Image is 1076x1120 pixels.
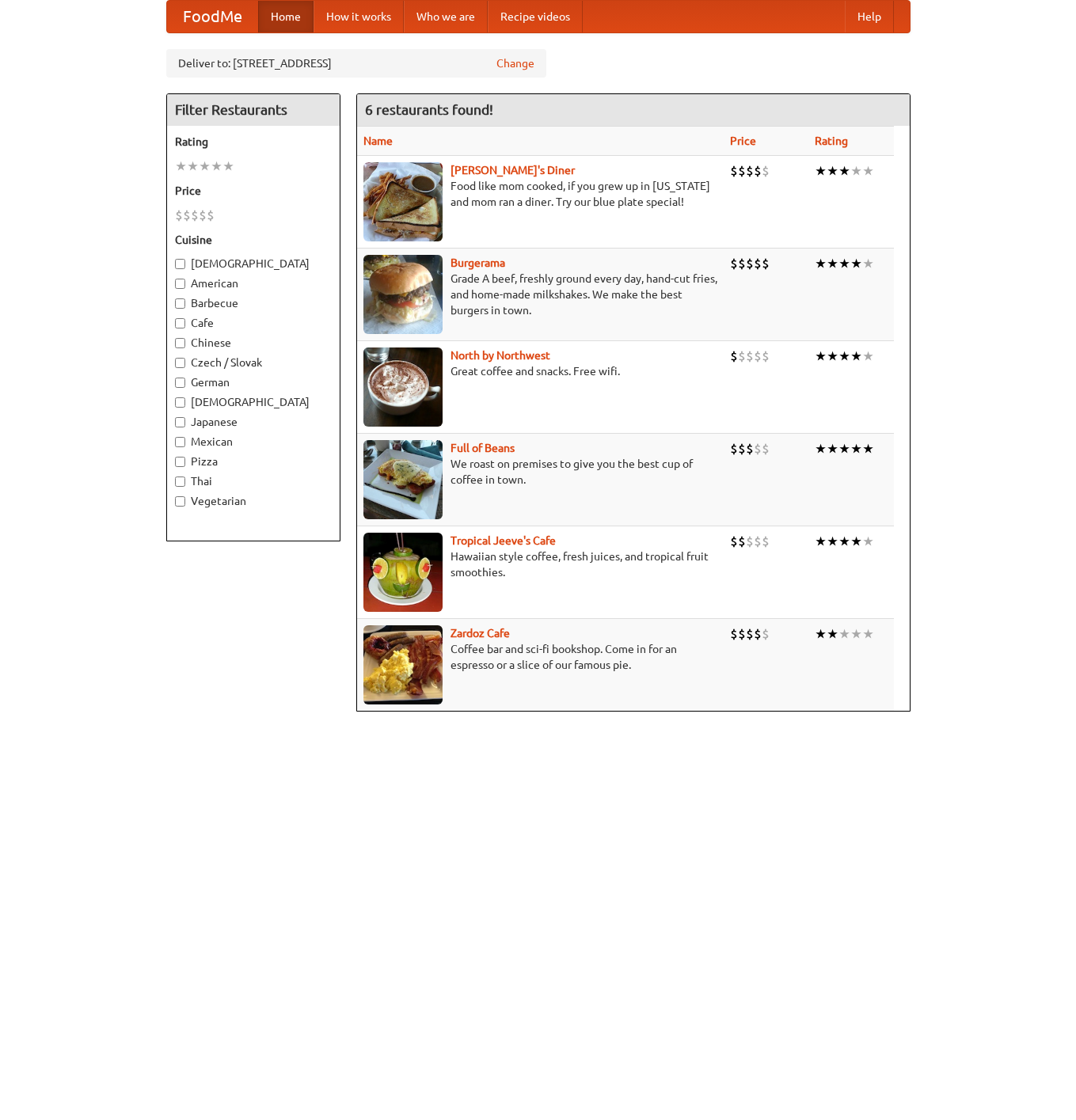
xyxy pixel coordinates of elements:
[762,625,770,643] li: $
[222,158,234,175] li: ★
[827,533,838,550] li: ★
[175,454,332,469] label: Pizza
[838,440,850,457] li: ★
[175,183,332,199] h5: Price
[838,162,850,180] li: ★
[175,315,332,331] label: Cafe
[827,440,838,457] li: ★
[451,442,515,454] a: Full of Beans
[175,457,185,467] input: Pizza
[363,178,717,210] p: Food like mom cooked, if you grew up in [US_STATE] and mom ran a diner. Try our blue plate special!
[175,158,187,175] li: ★
[363,271,717,318] p: Grade A beef, freshly ground every day, hand-cut fries, and home-made milkshakes. We make the bes...
[314,1,404,32] a: How it works
[363,641,717,673] p: Coffee bar and sci-fi bookshop. Come in for an espresso or a slice of our famous pie.
[815,347,827,365] li: ★
[730,440,738,457] li: $
[815,135,848,147] a: Rating
[199,158,211,175] li: ★
[175,378,185,388] input: German
[862,533,874,550] li: ★
[175,493,332,509] label: Vegetarian
[862,347,874,365] li: ★
[211,158,222,175] li: ★
[363,347,443,427] img: north.jpg
[838,625,850,643] li: ★
[850,533,862,550] li: ★
[175,232,332,248] h5: Cuisine
[827,347,838,365] li: ★
[175,298,185,309] input: Barbecue
[175,338,185,348] input: Chinese
[845,1,894,32] a: Help
[175,437,185,447] input: Mexican
[175,358,185,368] input: Czech / Slovak
[363,549,717,580] p: Hawaiian style coffee, fresh juices, and tropical fruit smoothies.
[451,256,505,269] a: Burgerama
[838,533,850,550] li: ★
[850,440,862,457] li: ★
[850,255,862,272] li: ★
[815,162,827,180] li: ★
[862,625,874,643] li: ★
[175,394,332,410] label: [DEMOGRAPHIC_DATA]
[730,625,738,643] li: $
[363,162,443,241] img: sallys.jpg
[730,255,738,272] li: $
[175,397,185,408] input: [DEMOGRAPHIC_DATA]
[187,158,199,175] li: ★
[451,164,575,177] a: [PERSON_NAME]'s Diner
[183,207,191,224] li: $
[862,440,874,457] li: ★
[363,255,443,334] img: burgerama.jpg
[827,255,838,272] li: ★
[838,255,850,272] li: ★
[850,162,862,180] li: ★
[363,135,393,147] a: Name
[175,335,332,351] label: Chinese
[815,440,827,457] li: ★
[175,473,332,489] label: Thai
[175,355,332,370] label: Czech / Slovak
[746,162,754,180] li: $
[363,625,443,704] img: zardoz.jpg
[404,1,488,32] a: Who we are
[175,476,185,487] input: Thai
[730,533,738,550] li: $
[827,162,838,180] li: ★
[496,55,534,71] a: Change
[258,1,314,32] a: Home
[862,162,874,180] li: ★
[746,255,754,272] li: $
[175,496,185,507] input: Vegetarian
[451,627,510,640] b: Zardoz Cafe
[754,255,762,272] li: $
[175,417,185,427] input: Japanese
[815,255,827,272] li: ★
[207,207,215,224] li: $
[762,255,770,272] li: $
[365,102,493,117] ng-pluralize: 6 restaurants found!
[451,534,556,547] b: Tropical Jeeve's Cafe
[199,207,207,224] li: $
[363,533,443,612] img: jeeves.jpg
[175,134,332,150] h5: Rating
[175,295,332,311] label: Barbecue
[838,347,850,365] li: ★
[754,625,762,643] li: $
[754,440,762,457] li: $
[827,625,838,643] li: ★
[762,347,770,365] li: $
[738,625,746,643] li: $
[175,207,183,224] li: $
[167,1,258,32] a: FoodMe
[738,440,746,457] li: $
[363,363,717,379] p: Great coffee and snacks. Free wifi.
[762,440,770,457] li: $
[754,533,762,550] li: $
[754,162,762,180] li: $
[762,162,770,180] li: $
[730,135,756,147] a: Price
